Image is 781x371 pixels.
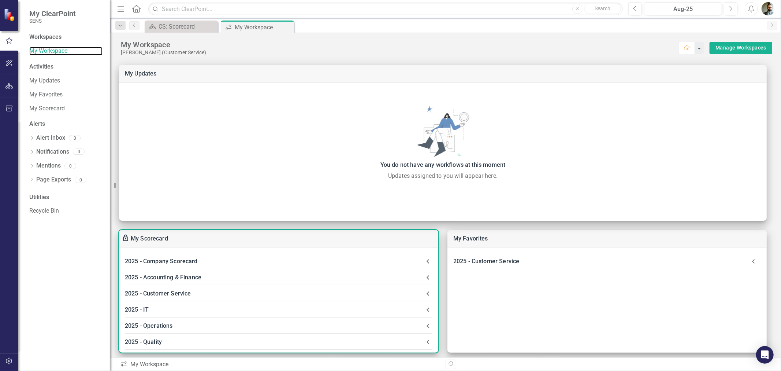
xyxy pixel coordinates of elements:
[119,334,438,350] div: 2025 - Quality
[715,43,766,52] a: Manage Workspaces
[125,70,157,77] a: My Updates
[121,40,679,49] div: My Workspace
[29,63,103,71] div: Activities
[762,2,775,15] img: Chad Molen
[73,149,85,155] div: 0
[4,8,16,21] img: ClearPoint Strategy
[119,302,438,318] div: 2025 - IT
[123,160,763,170] div: You do not have any workflows at this moment
[29,9,76,18] span: My ClearPoint
[595,5,610,11] span: Search
[125,305,424,315] div: 2025 - IT
[29,91,103,99] a: My Favorites
[36,134,65,142] a: Alert Inbox
[125,337,424,347] div: 2025 - Quality
[453,235,488,242] a: My Favorites
[36,176,71,184] a: Page Exports
[29,18,76,24] small: SENS
[69,135,81,141] div: 0
[29,77,103,85] a: My Updates
[710,42,772,54] div: split button
[120,360,440,369] div: My Workspace
[447,253,767,269] div: 2025 - Customer Service
[64,163,76,169] div: 0
[121,49,679,56] div: [PERSON_NAME] (Customer Service)
[159,22,216,31] div: CS: Scorecard
[29,47,103,55] a: My Workspace
[29,193,103,202] div: Utilities
[36,148,69,156] a: Notifications
[131,235,168,242] a: My Scorecard
[29,104,103,113] a: My Scorecard
[453,256,746,267] div: 2025 - Customer Service
[29,120,103,128] div: Alerts
[235,23,292,32] div: My Workspace
[710,42,772,54] button: Manage Workspaces
[125,256,424,267] div: 2025 - Company Scorecard
[119,318,438,334] div: 2025 - Operations
[29,207,103,215] a: Recycle Bin
[119,286,438,302] div: 2025 - Customer Service
[75,177,86,183] div: 0
[119,253,438,269] div: 2025 - Company Scorecard
[125,321,424,331] div: 2025 - Operations
[146,22,216,31] a: CS: Scorecard
[647,5,719,14] div: Aug-25
[644,2,722,15] button: Aug-25
[119,269,438,286] div: 2025 - Accounting & Finance
[36,162,61,170] a: Mentions
[122,234,131,243] div: To enable drag & drop and resizing, please duplicate this workspace from “Manage Workspaces”
[123,172,763,180] div: Updates assigned to you will appear here.
[29,33,62,41] div: Workspaces
[584,4,621,14] button: Search
[756,346,774,364] div: Open Intercom Messenger
[125,272,424,283] div: 2025 - Accounting & Finance
[148,3,623,15] input: Search ClearPoint...
[125,289,424,299] div: 2025 - Customer Service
